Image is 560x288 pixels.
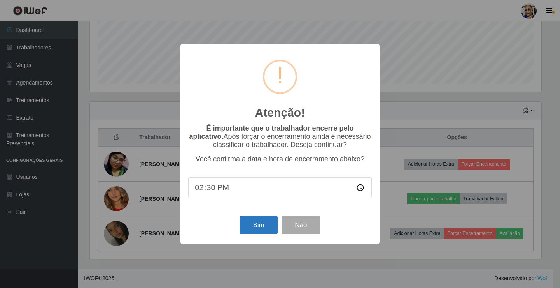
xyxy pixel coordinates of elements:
button: Sim [240,216,277,234]
b: É importante que o trabalhador encerre pelo aplicativo. [189,124,353,140]
h2: Atenção! [255,106,305,120]
button: Não [282,216,320,234]
p: Após forçar o encerramento ainda é necessário classificar o trabalhador. Deseja continuar? [188,124,372,149]
p: Você confirma a data e hora de encerramento abaixo? [188,155,372,163]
